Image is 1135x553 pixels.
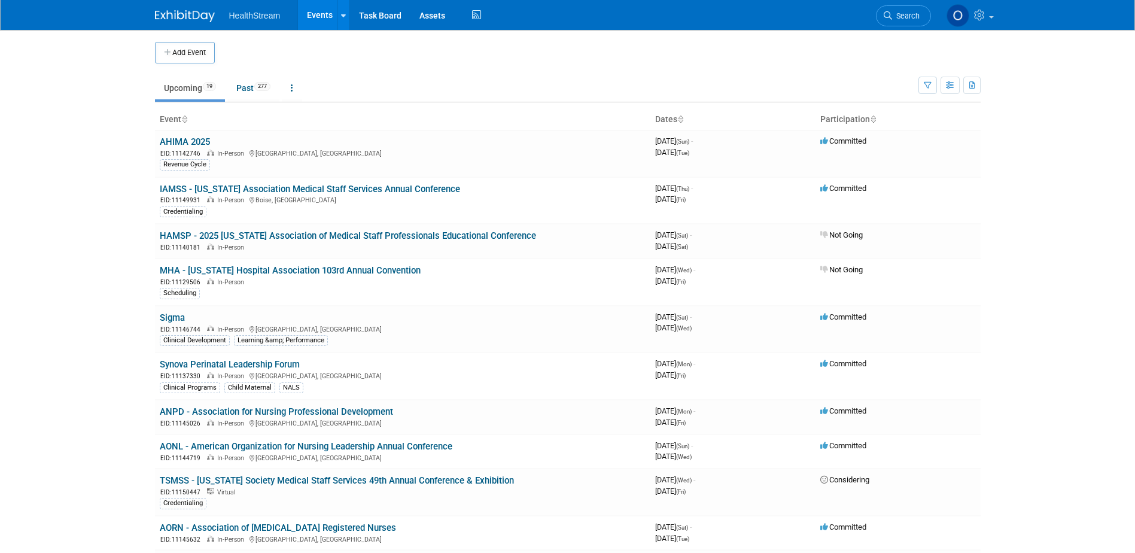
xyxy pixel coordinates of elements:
[693,265,695,274] span: -
[655,522,692,531] span: [DATE]
[676,150,689,156] span: (Tue)
[207,326,214,332] img: In-Person Event
[217,196,248,204] span: In-Person
[160,150,205,157] span: EID: 11142746
[160,312,185,323] a: Sigma
[691,441,693,450] span: -
[691,184,693,193] span: -
[160,195,646,205] div: Boise, [GEOGRAPHIC_DATA]
[160,230,536,241] a: HAMSP - 2025 [US_STATE] Association of Medical Staff Professionals Educational Conference
[676,244,688,250] span: (Sat)
[655,359,695,368] span: [DATE]
[207,488,214,494] img: Virtual Event
[676,420,686,426] span: (Fri)
[820,406,866,415] span: Committed
[217,278,248,286] span: In-Person
[655,487,686,496] span: [DATE]
[155,77,225,99] a: Upcoming19
[947,4,969,27] img: Olivia Christopher
[820,136,866,145] span: Committed
[690,312,692,321] span: -
[160,148,646,158] div: [GEOGRAPHIC_DATA], [GEOGRAPHIC_DATA]
[655,230,692,239] span: [DATE]
[676,232,688,239] span: (Sat)
[207,278,214,284] img: In-Person Event
[870,114,876,124] a: Sort by Participation Type
[160,136,210,147] a: AHIMA 2025
[655,475,695,484] span: [DATE]
[655,312,692,321] span: [DATE]
[160,326,205,333] span: EID: 11146744
[676,477,692,484] span: (Wed)
[227,77,279,99] a: Past277
[676,372,686,379] span: (Fri)
[676,278,686,285] span: (Fri)
[676,186,689,192] span: (Thu)
[655,418,686,427] span: [DATE]
[655,452,692,461] span: [DATE]
[820,184,866,193] span: Committed
[676,454,692,460] span: (Wed)
[160,159,210,170] div: Revenue Cycle
[676,443,689,449] span: (Sun)
[217,150,248,157] span: In-Person
[820,265,863,274] span: Not Going
[217,420,248,427] span: In-Person
[676,488,686,495] span: (Fri)
[655,265,695,274] span: [DATE]
[160,489,205,496] span: EID: 11150447
[676,408,692,415] span: (Mon)
[160,406,393,417] a: ANPD - Association for Nursing Professional Development
[820,312,866,321] span: Committed
[677,114,683,124] a: Sort by Start Date
[676,138,689,145] span: (Sun)
[217,536,248,543] span: In-Person
[229,11,281,20] span: HealthStream
[160,279,205,285] span: EID: 11129506
[207,420,214,426] img: In-Person Event
[160,197,205,203] span: EID: 11149931
[892,11,920,20] span: Search
[693,475,695,484] span: -
[160,244,205,251] span: EID: 11140181
[155,110,650,130] th: Event
[160,335,230,346] div: Clinical Development
[160,522,396,533] a: AORN - Association of [MEDICAL_DATA] Registered Nurses
[160,324,646,334] div: [GEOGRAPHIC_DATA], [GEOGRAPHIC_DATA]
[160,184,460,195] a: IAMSS - [US_STATE] Association Medical Staff Services Annual Conference
[820,359,866,368] span: Committed
[816,110,981,130] th: Participation
[160,420,205,427] span: EID: 11145026
[160,370,646,381] div: [GEOGRAPHIC_DATA], [GEOGRAPHIC_DATA]
[160,452,646,463] div: [GEOGRAPHIC_DATA], [GEOGRAPHIC_DATA]
[160,475,514,486] a: TSMSS - [US_STATE] Society Medical Staff Services 49th Annual Conference & Exhibition
[160,534,646,544] div: [GEOGRAPHIC_DATA], [GEOGRAPHIC_DATA]
[217,488,239,496] span: Virtual
[676,361,692,367] span: (Mon)
[160,418,646,428] div: [GEOGRAPHIC_DATA], [GEOGRAPHIC_DATA]
[279,382,303,393] div: NALS
[690,230,692,239] span: -
[254,82,270,91] span: 277
[655,534,689,543] span: [DATE]
[820,522,866,531] span: Committed
[693,359,695,368] span: -
[217,454,248,462] span: In-Person
[820,230,863,239] span: Not Going
[160,441,452,452] a: AONL - American Organization for Nursing Leadership Annual Conference
[676,536,689,542] span: (Tue)
[676,267,692,274] span: (Wed)
[820,441,866,450] span: Committed
[155,10,215,22] img: ExhibitDay
[655,406,695,415] span: [DATE]
[160,206,206,217] div: Credentialing
[217,326,248,333] span: In-Person
[160,455,205,461] span: EID: 11144719
[160,382,220,393] div: Clinical Programs
[207,536,214,542] img: In-Person Event
[160,265,421,276] a: MHA - [US_STATE] Hospital Association 103rd Annual Convention
[676,314,688,321] span: (Sat)
[181,114,187,124] a: Sort by Event Name
[655,323,692,332] span: [DATE]
[160,498,206,509] div: Credentialing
